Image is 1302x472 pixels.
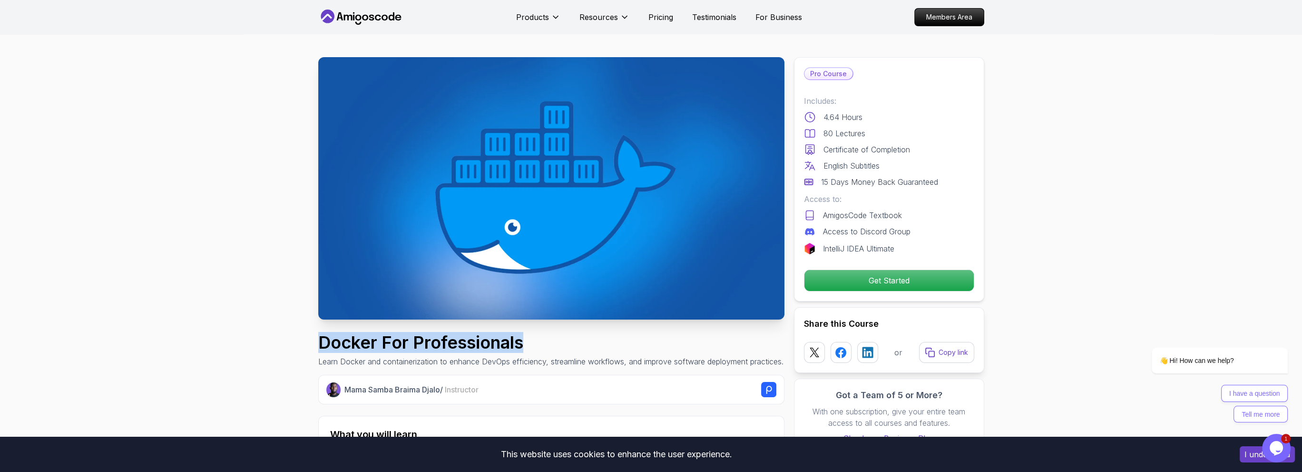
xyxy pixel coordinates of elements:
p: Includes: [804,95,974,107]
p: Get Started [804,270,974,291]
p: Pro Course [804,68,852,80]
span: Instructor [445,385,479,394]
p: AmigosCode Textbook [823,210,902,221]
p: Mama Samba Braima Djalo / [344,384,479,395]
img: docker-for-professionals_thumbnail [318,57,784,320]
a: Testimonials [692,11,736,23]
h3: Got a Team of 5 or More? [804,389,974,402]
button: Accept cookies [1240,446,1295,462]
p: Copy link [939,348,968,357]
p: 80 Lectures [823,128,865,139]
a: Members Area [914,8,984,26]
h1: Docker For Professionals [318,333,783,352]
p: 4.64 Hours [823,111,862,123]
p: Learn Docker and containerization to enhance DevOps efficiency, streamline workflows, and improve... [318,356,783,367]
button: Resources [579,11,629,30]
p: Access to: [804,193,974,205]
iframe: chat widget [1262,434,1292,462]
img: jetbrains logo [804,243,815,254]
p: Certificate of Completion [823,144,910,155]
p: Products [516,11,549,23]
h2: What you will learn [330,428,773,441]
iframe: chat widget [1121,273,1292,429]
div: This website uses cookies to enhance the user experience. [7,444,1225,465]
p: Resources [579,11,618,23]
p: or [894,347,902,358]
p: IntelliJ IDEA Ultimate [823,243,894,254]
p: Members Area [915,9,984,26]
p: 15 Days Money Back Guaranteed [821,176,938,188]
p: With one subscription, give your entire team access to all courses and features. [804,406,974,429]
h2: Share this Course [804,317,974,331]
a: Check our Business Plan [804,432,974,444]
p: Access to Discord Group [823,226,910,237]
button: Copy link [919,342,974,363]
a: Pricing [648,11,673,23]
img: Nelson Djalo [326,382,341,397]
button: Products [516,11,560,30]
p: English Subtitles [823,160,880,171]
button: Get Started [804,270,974,291]
a: For Business [755,11,802,23]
